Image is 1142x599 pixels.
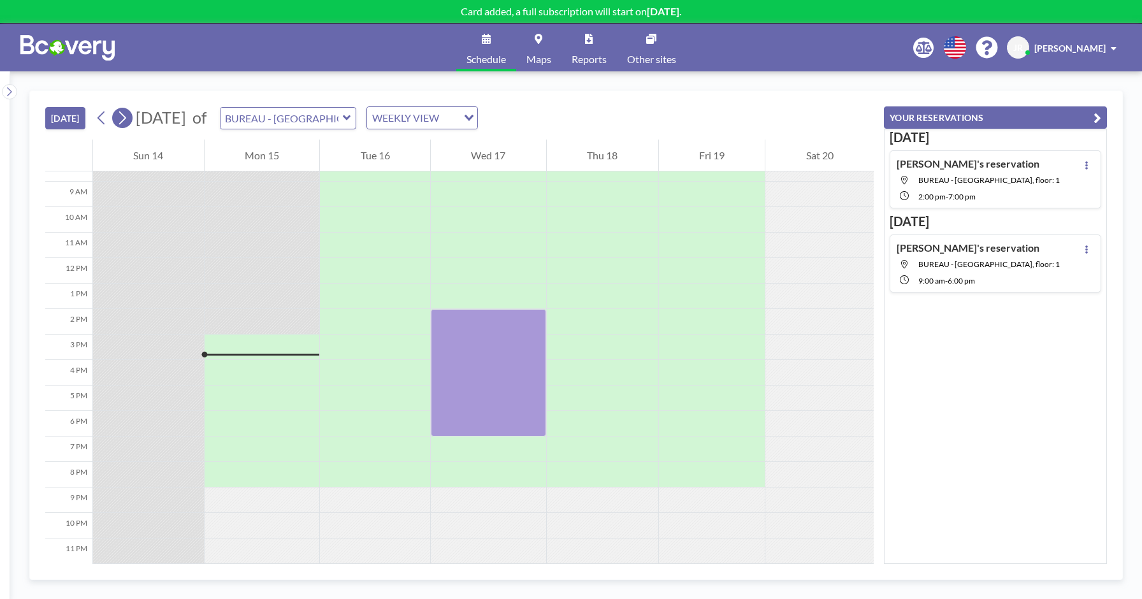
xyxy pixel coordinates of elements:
[45,513,92,538] div: 10 PM
[443,110,456,126] input: Search for option
[45,487,92,513] div: 9 PM
[561,24,617,71] a: Reports
[897,242,1039,254] h4: [PERSON_NAME]'s reservation
[946,192,948,201] span: -
[192,108,206,127] span: of
[136,108,186,127] span: [DATE]
[45,309,92,335] div: 2 PM
[45,107,85,129] button: [DATE]
[897,157,1039,170] h4: [PERSON_NAME]'s reservation
[45,258,92,284] div: 12 PM
[45,335,92,360] div: 3 PM
[220,108,343,129] input: BUREAU - RUE PASCAL
[547,140,658,171] div: Thu 18
[918,276,945,285] span: 9:00 AM
[320,140,430,171] div: Tue 16
[890,213,1101,229] h3: [DATE]
[466,54,506,64] span: Schedule
[45,233,92,258] div: 11 AM
[20,35,115,61] img: organization-logo
[431,140,546,171] div: Wed 17
[45,360,92,386] div: 4 PM
[205,140,320,171] div: Mon 15
[45,538,92,564] div: 11 PM
[617,24,686,71] a: Other sites
[647,5,679,17] b: [DATE]
[367,107,477,129] div: Search for option
[1013,42,1023,54] span: JR
[93,140,204,171] div: Sun 14
[45,386,92,411] div: 5 PM
[1034,43,1106,54] span: [PERSON_NAME]
[918,259,1060,269] span: BUREAU - RUE PASCAL, floor: 1
[945,276,948,285] span: -
[45,411,92,437] div: 6 PM
[765,140,874,171] div: Sat 20
[45,437,92,462] div: 7 PM
[918,192,946,201] span: 2:00 PM
[526,54,551,64] span: Maps
[890,129,1101,145] h3: [DATE]
[948,192,976,201] span: 7:00 PM
[45,284,92,309] div: 1 PM
[45,182,92,207] div: 9 AM
[572,54,607,64] span: Reports
[456,24,516,71] a: Schedule
[370,110,442,126] span: WEEKLY VIEW
[918,175,1060,185] span: BUREAU - RUE PASCAL, floor: 1
[659,140,765,171] div: Fri 19
[884,106,1107,129] button: YOUR RESERVATIONS
[45,462,92,487] div: 8 PM
[627,54,676,64] span: Other sites
[516,24,561,71] a: Maps
[948,276,975,285] span: 6:00 PM
[45,207,92,233] div: 10 AM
